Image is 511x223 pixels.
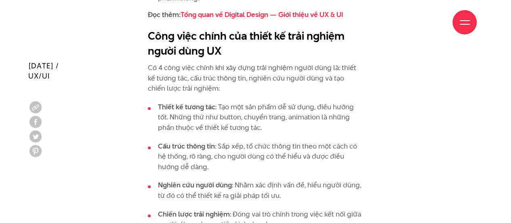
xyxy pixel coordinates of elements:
[158,180,232,190] strong: Nghiên cứu người dùng
[148,102,363,133] li: : Tạo một sản phẩm dễ sử dụng, điều hướng tốt. Những thứ như button, chuyển trang, animation là n...
[158,102,215,112] strong: Thiết kế tương tác
[28,61,59,81] span: [DATE] / UX/UI
[148,180,363,201] li: : Nhằm xác định vấn đề, hiểu người dùng, từ đó có thể thiết kế ra giải pháp tối ưu.
[158,141,215,151] strong: Cấu trúc thông tin
[148,141,363,172] li: : Sắp xếp, tổ chức thông tin theo một cách có hệ thống, rõ ràng, cho người dùng có thể hiểu và đư...
[158,209,230,219] strong: Chiến lược trải nghiệm
[148,63,363,94] p: Có 4 công việc chính khi xây dựng trải nghiệm người dùng là: thiết kế tương tác, cấu trúc thông t...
